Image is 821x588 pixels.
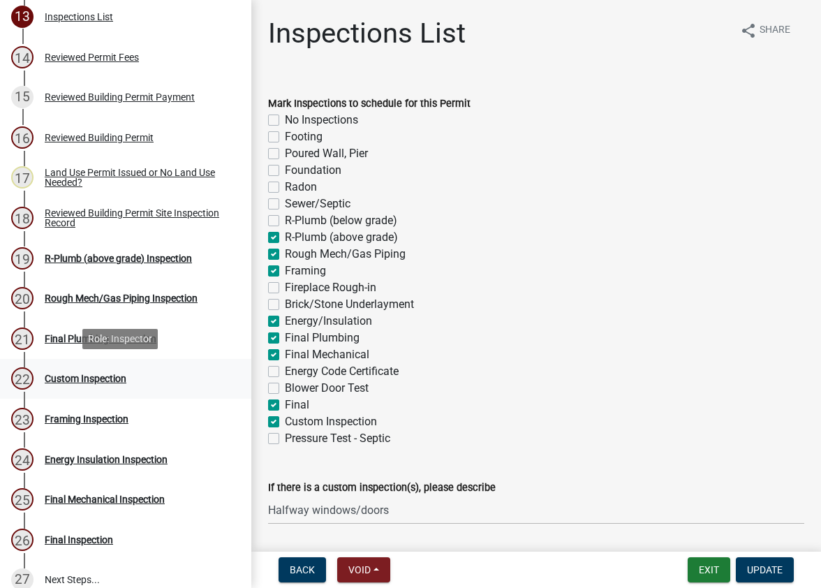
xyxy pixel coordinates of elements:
[740,22,757,39] i: share
[11,367,34,390] div: 22
[82,329,158,349] div: Role: Inspector
[285,145,368,162] label: Poured Wall, Pier
[45,455,168,464] div: Energy Insulation Inspection
[285,413,377,430] label: Custom Inspection
[285,263,326,279] label: Framing
[285,128,323,145] label: Footing
[285,296,414,313] label: Brick/Stone Underlayment
[268,17,466,50] h1: Inspections List
[11,166,34,189] div: 17
[11,46,34,68] div: 14
[285,430,390,447] label: Pressure Test - Septic
[285,246,406,263] label: Rough Mech/Gas Piping
[290,564,315,575] span: Back
[45,494,165,504] div: Final Mechanical Inspection
[45,12,113,22] div: Inspections List
[285,313,372,330] label: Energy/Insulation
[268,483,496,493] label: If there is a custom inspection(s), please describe
[45,52,139,62] div: Reviewed Permit Fees
[45,334,156,344] div: Final Plumbing Inspection
[11,328,34,350] div: 21
[285,229,398,246] label: R-Plumb (above grade)
[285,196,350,212] label: Sewer/Septic
[285,179,317,196] label: Radon
[11,6,34,28] div: 13
[747,564,783,575] span: Update
[45,168,229,187] div: Land Use Permit Issued or No Land Use Needed?
[285,380,369,397] label: Blower Door Test
[285,112,358,128] label: No Inspections
[760,22,790,39] span: Share
[11,247,34,270] div: 19
[729,17,801,44] button: shareShare
[11,126,34,149] div: 16
[45,253,192,263] div: R-Plumb (above grade) Inspection
[285,330,360,346] label: Final Plumbing
[45,208,229,228] div: Reviewed Building Permit Site Inspection Record
[736,557,794,582] button: Update
[45,535,113,545] div: Final Inspection
[268,99,471,109] label: Mark Inspections to schedule for this Permit
[45,414,128,424] div: Framing Inspection
[45,92,195,102] div: Reviewed Building Permit Payment
[688,557,730,582] button: Exit
[348,564,371,575] span: Void
[285,363,399,380] label: Energy Code Certificate
[279,557,326,582] button: Back
[11,86,34,108] div: 15
[45,293,198,303] div: Rough Mech/Gas Piping Inspection
[11,448,34,471] div: 24
[45,374,126,383] div: Custom Inspection
[285,346,369,363] label: Final Mechanical
[285,162,341,179] label: Foundation
[337,557,390,582] button: Void
[285,397,309,413] label: Final
[11,488,34,510] div: 25
[285,279,376,296] label: Fireplace Rough-in
[11,529,34,551] div: 26
[45,133,154,142] div: Reviewed Building Permit
[11,287,34,309] div: 20
[11,408,34,430] div: 23
[11,207,34,229] div: 18
[285,212,397,229] label: R-Plumb (below grade)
